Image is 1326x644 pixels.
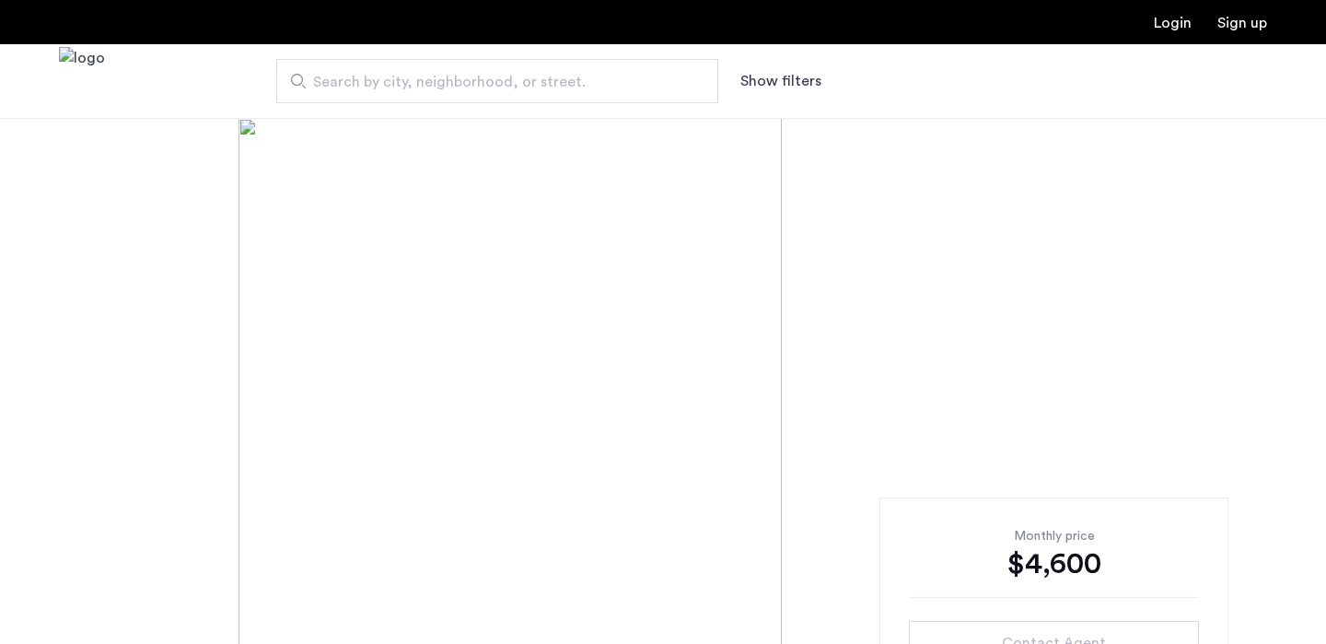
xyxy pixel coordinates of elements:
[909,527,1199,545] div: Monthly price
[1217,16,1267,30] a: Registration
[313,71,667,93] span: Search by city, neighborhood, or street.
[740,70,821,92] button: Show or hide filters
[59,47,105,116] a: Cazamio Logo
[1154,16,1192,30] a: Login
[59,47,105,116] img: logo
[276,59,718,103] input: Apartment Search
[909,545,1199,582] div: $4,600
